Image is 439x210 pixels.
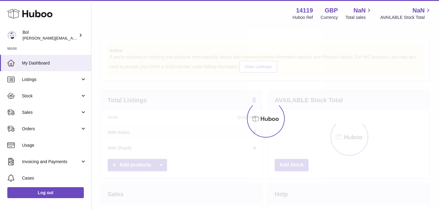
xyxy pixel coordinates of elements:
div: Bol [23,30,77,41]
span: AVAILABLE Stock Total [380,15,432,20]
a: NaN AVAILABLE Stock Total [380,6,432,20]
strong: GBP [325,6,338,15]
span: Sales [22,110,80,115]
span: Orders [22,126,80,132]
img: Scott.Sutcliffe@bolfoods.com [7,31,16,40]
span: Total sales [345,15,373,20]
span: Invoicing and Payments [22,159,80,165]
a: Log out [7,187,84,198]
a: NaN Total sales [345,6,373,20]
span: NaN [353,6,366,15]
div: Currency [321,15,338,20]
span: Usage [22,142,87,148]
span: Cases [22,175,87,181]
div: Huboo Ref [293,15,313,20]
span: Listings [22,77,80,82]
span: Stock [22,93,80,99]
span: [PERSON_NAME][EMAIL_ADDRESS][PERSON_NAME][DOMAIN_NAME] [23,36,155,40]
span: NaN [412,6,425,15]
span: My Dashboard [22,60,87,66]
strong: 14119 [296,6,313,15]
